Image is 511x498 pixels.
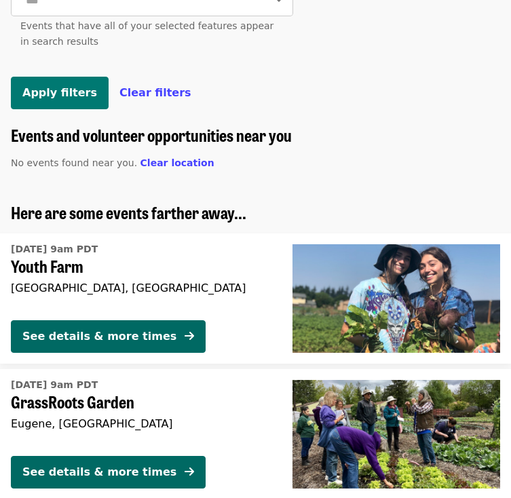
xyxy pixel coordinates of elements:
[11,392,271,412] span: GrassRoots Garden
[11,417,271,430] div: Eugene, [GEOGRAPHIC_DATA]
[11,456,206,489] button: See details & more times
[11,282,271,294] div: [GEOGRAPHIC_DATA], [GEOGRAPHIC_DATA]
[11,378,98,392] time: [DATE] 9am PDT
[22,86,97,99] span: Apply filters
[292,380,500,489] img: GrassRoots Garden organized by FOOD For Lane County
[119,86,191,99] span: Clear filters
[185,330,194,343] i: arrow-right icon
[11,123,292,147] span: Events and volunteer opportunities near you
[140,156,214,170] button: Clear location
[185,465,194,478] i: arrow-right icon
[11,320,206,353] button: See details & more times
[11,256,271,276] span: Youth Farm
[22,328,176,345] div: See details & more times
[11,157,137,168] span: No events found near you.
[11,242,98,256] time: [DATE] 9am PDT
[140,157,214,168] span: Clear location
[22,464,176,480] div: See details & more times
[292,244,500,353] img: Youth Farm organized by FOOD For Lane County
[20,20,273,47] span: Events that have all of your selected features appear in search results
[11,200,246,224] span: Here are some events farther away...
[11,77,109,109] button: Apply filters
[119,85,191,101] button: Clear filters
